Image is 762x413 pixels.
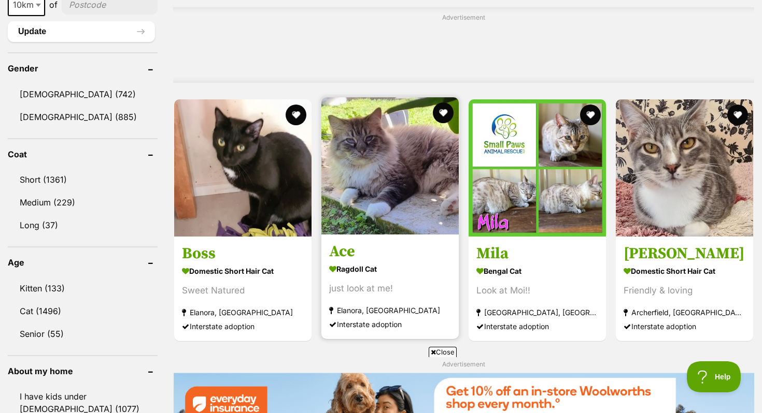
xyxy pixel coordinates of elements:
h3: Ace [329,242,451,262]
a: Boss Domestic Short Hair Cat Sweet Natured Elanora, [GEOGRAPHIC_DATA] Interstate adoption [174,237,312,342]
iframe: Help Scout Beacon - Open [687,361,741,392]
span: Close [429,347,457,357]
h3: Boss [182,244,304,264]
h3: [PERSON_NAME] [624,244,745,264]
button: favourite [580,105,601,125]
div: Advertisement [173,7,754,83]
img: Mila - Bengal Cat [469,99,606,237]
div: Friendly & loving [624,284,745,298]
img: Ace - Ragdoll Cat [321,97,459,234]
div: Interstate adoption [329,318,451,332]
strong: Elanora, [GEOGRAPHIC_DATA] [182,306,304,320]
a: Long (37) [8,214,158,236]
a: Short (1361) [8,169,158,190]
button: Update [8,21,155,42]
div: Interstate adoption [476,320,598,334]
a: [DEMOGRAPHIC_DATA] (885) [8,106,158,128]
div: just look at me! [329,282,451,296]
strong: Domestic Short Hair Cat [182,264,304,279]
a: Senior (55) [8,323,158,345]
strong: Domestic Short Hair Cat [624,264,745,279]
strong: Archerfield, [GEOGRAPHIC_DATA] [624,306,745,320]
button: favourite [286,105,306,125]
a: Mila Bengal Cat Look at Moi!! [GEOGRAPHIC_DATA], [GEOGRAPHIC_DATA] Interstate adoption [469,237,606,342]
a: Medium (229) [8,191,158,213]
header: About my home [8,366,158,376]
img: Boss - Domestic Short Hair Cat [174,99,312,237]
img: Marty - Domestic Short Hair Cat [616,99,753,237]
button: favourite [727,105,748,125]
a: Kitten (133) [8,277,158,299]
strong: Bengal Cat [476,264,598,279]
header: Coat [8,150,158,159]
h3: Mila [476,244,598,264]
a: [DEMOGRAPHIC_DATA] (742) [8,83,158,105]
header: Gender [8,64,158,73]
strong: [GEOGRAPHIC_DATA], [GEOGRAPHIC_DATA] [476,306,598,320]
div: Interstate adoption [624,320,745,334]
a: [PERSON_NAME] Domestic Short Hair Cat Friendly & loving Archerfield, [GEOGRAPHIC_DATA] Interstate... [616,237,753,342]
iframe: Advertisement [192,361,570,408]
div: Sweet Natured [182,284,304,298]
strong: Ragdoll Cat [329,262,451,277]
div: Look at Moi!! [476,284,598,298]
button: favourite [433,102,454,123]
strong: Elanora, [GEOGRAPHIC_DATA] [329,304,451,318]
header: Age [8,258,158,267]
a: Cat (1496) [8,300,158,322]
div: Interstate adoption [182,320,304,334]
a: Ace Ragdoll Cat just look at me! Elanora, [GEOGRAPHIC_DATA] Interstate adoption [321,234,459,340]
